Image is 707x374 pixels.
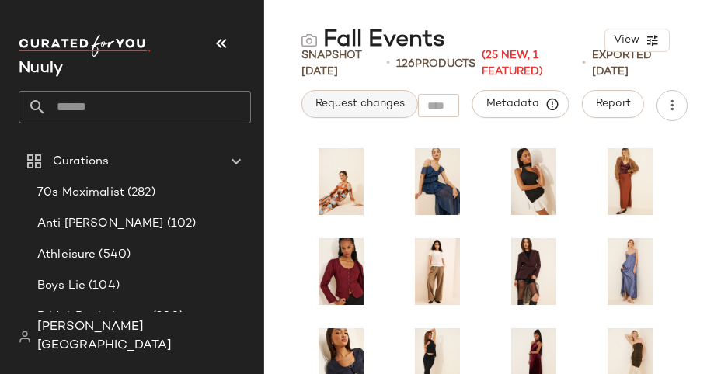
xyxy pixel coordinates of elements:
span: (104) [85,277,120,295]
span: [PERSON_NAME][GEOGRAPHIC_DATA] [37,318,251,355]
span: • [386,54,390,73]
span: Curations [53,153,109,171]
span: 70s Maximalist [37,184,124,202]
span: (25 New, 1 Featured) [482,47,576,80]
button: Report [582,90,644,118]
img: 4120652010039_020_b [596,148,664,215]
span: Boys Lie [37,277,85,295]
span: • [582,54,586,73]
span: Report [595,98,631,110]
span: Current Company Name [19,61,63,77]
img: cfy_white_logo.C9jOOHJF.svg [19,35,151,57]
span: Bridal: Bachelorette [37,308,149,326]
span: Metadata [485,97,555,111]
span: Snapshot [DATE] [301,47,380,80]
img: 99480618_041_b [403,148,472,215]
span: View [613,34,639,47]
span: Anti [PERSON_NAME] [37,215,164,233]
span: Athleisure [37,246,96,264]
img: 100615814_060_b [307,238,375,305]
span: (102) [164,215,197,233]
img: 103308748_001_b [500,148,568,215]
button: View [604,29,670,52]
img: 89128037_020_b [403,238,472,305]
img: 99643066_052_b [500,238,568,305]
span: Request changes [315,98,405,110]
span: (282) [124,184,155,202]
div: Fall Events [301,25,445,56]
span: (200) [149,308,184,326]
p: Exported [DATE] [592,47,670,80]
div: Products [396,56,475,72]
button: Metadata [472,90,569,118]
span: 126 [396,58,415,70]
img: svg%3e [19,331,31,343]
img: 101320174_044_b [596,238,664,305]
span: (540) [96,246,131,264]
button: Request changes [301,90,418,118]
img: svg%3e [301,33,317,48]
img: 99212482_086_b [307,148,375,215]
